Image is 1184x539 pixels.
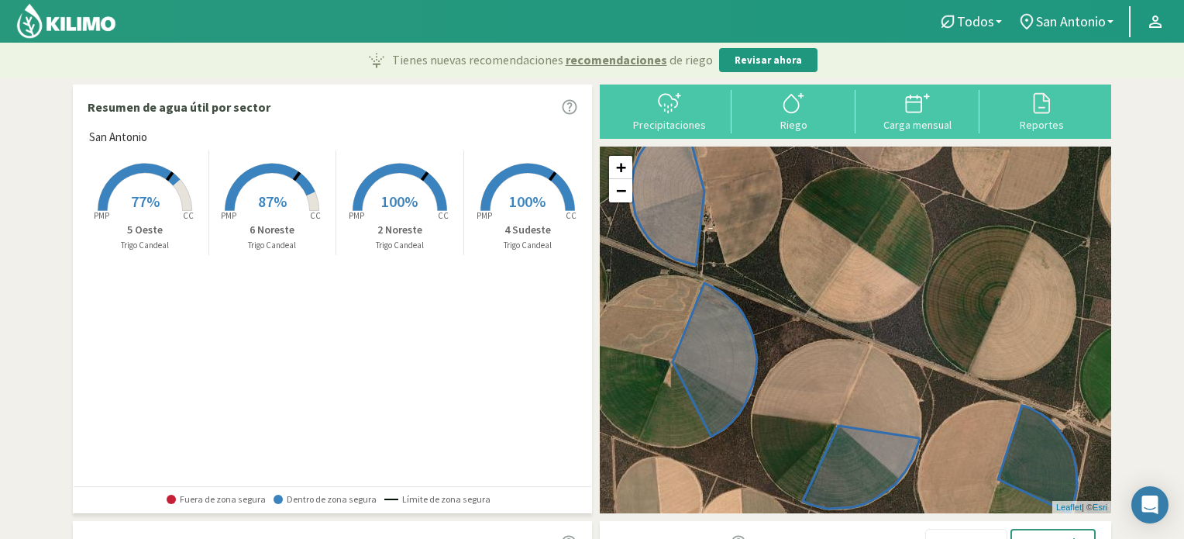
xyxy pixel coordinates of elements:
div: Riego [736,119,851,130]
div: Precipitaciones [612,119,727,130]
span: Todos [957,13,994,29]
a: Leaflet [1056,503,1082,512]
span: 77% [131,192,160,211]
tspan: PMP [94,210,109,221]
div: Reportes [984,119,1099,130]
div: Open Intercom Messenger [1131,486,1169,523]
a: Zoom in [609,156,632,179]
p: Trigo Candeal [336,239,463,252]
span: San Antonio [89,129,147,147]
span: San Antonio [1036,13,1106,29]
tspan: CC [183,210,194,221]
p: Trigo Candeal [81,239,208,252]
p: 6 Noreste [209,222,336,238]
button: Riego [731,90,855,131]
tspan: PMP [477,210,492,221]
p: Revisar ahora [735,53,802,68]
span: de riego [669,50,713,69]
p: Trigo Candeal [209,239,336,252]
span: 100% [509,192,546,211]
p: Resumen de agua útil por sector [88,98,270,116]
a: Zoom out [609,179,632,202]
img: Kilimo [15,2,117,40]
p: 2 Noreste [336,222,463,238]
span: Dentro de zona segura [274,494,377,505]
button: Revisar ahora [719,48,817,73]
button: Carga mensual [855,90,979,131]
span: Fuera de zona segura [167,494,266,505]
p: 5 Oeste [81,222,208,238]
span: 87% [258,192,287,211]
div: | © [1052,501,1111,514]
p: Tienes nuevas recomendaciones [392,50,713,69]
tspan: CC [566,210,577,221]
tspan: CC [311,210,322,221]
span: recomendaciones [566,50,667,69]
tspan: PMP [221,210,236,221]
p: 4 Sudeste [464,222,592,238]
a: Esri [1093,503,1107,512]
div: Carga mensual [860,119,975,130]
tspan: PMP [349,210,364,221]
button: Precipitaciones [607,90,731,131]
tspan: CC [438,210,449,221]
span: 100% [381,192,418,211]
p: Trigo Candeal [464,239,592,252]
button: Reportes [979,90,1103,131]
span: Límite de zona segura [384,494,490,505]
